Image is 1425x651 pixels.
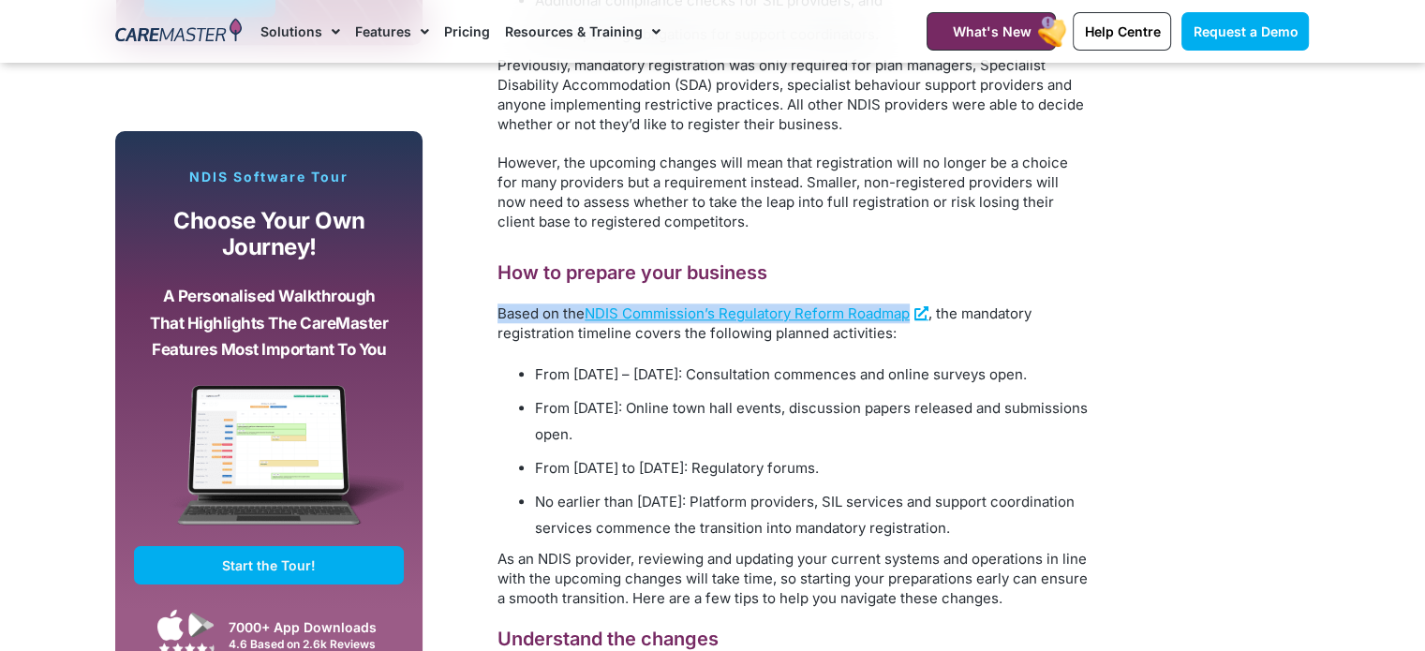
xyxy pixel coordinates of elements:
a: Help Centre [1073,12,1171,51]
h2: How to prepare your business [497,260,1088,285]
span: Request a Demo [1193,23,1298,39]
a: Start the Tour! [134,546,404,584]
span: From [DATE] – [DATE]: Consultation commences and online surveys open. [535,365,1027,383]
p: NDIS Software Tour [134,169,404,185]
a: Request a Demo [1181,12,1309,51]
span: Previously, mandatory registration was only required for plan managers, Specialist Disability Acc... [497,56,1084,133]
p: Choose your own journey! [148,208,390,261]
img: CareMaster Logo [115,18,242,46]
a: NDIS Commission’s Regulatory Reform Roadmap [585,304,928,322]
span: Help Centre [1084,23,1160,39]
div: 7000+ App Downloads [229,617,394,637]
span: Start the Tour! [222,557,316,573]
span: , the mandatory registration timeline covers the following planned activities: [497,304,1032,342]
p: A personalised walkthrough that highlights the CareMaster features most important to you [148,283,390,363]
span: As an NDIS provider, reviewing and updating your current systems and operations in line with the ... [497,550,1088,607]
span: From [DATE] to [DATE]: Regulatory forums. [535,459,819,477]
a: What's New [927,12,1056,51]
span: From [DATE]: Online town hall events, discussion papers released and submissions open. [535,399,1088,443]
span: NDIS Commission’s Regulatory Reform Roadmap [585,304,910,322]
span: However, the upcoming changes will mean that registration will no longer be a choice for many pro... [497,154,1068,230]
img: CareMaster Software Mockup on Screen [134,385,404,546]
div: 4.6 Based on 2.6k Reviews [229,637,394,651]
span: No earlier than [DATE]: Platform providers, SIL services and support coordination services commen... [535,493,1075,537]
span: What's New [952,23,1031,39]
img: Google Play App Icon [188,611,215,639]
span: Based on the [497,304,585,322]
img: Apple App Store Icon [157,609,184,641]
